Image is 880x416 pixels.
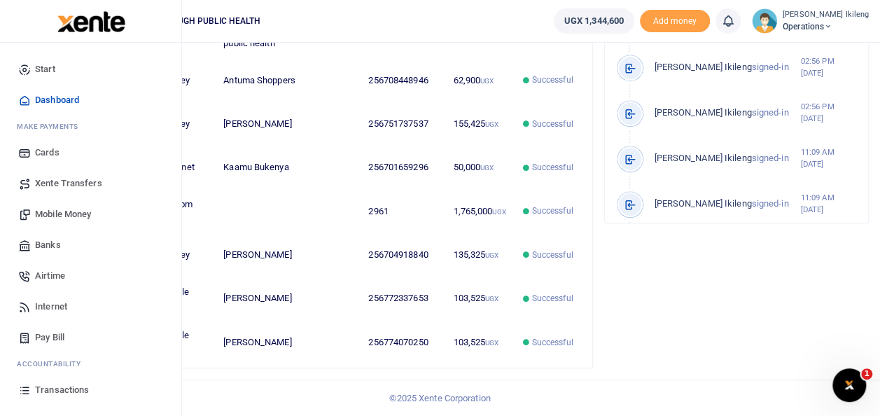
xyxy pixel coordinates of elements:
[640,10,710,33] li: Toup your wallet
[445,321,515,363] td: 103,525
[801,55,857,79] small: 02:56 PM [DATE]
[801,101,857,125] small: 02:56 PM [DATE]
[361,277,445,320] td: 256772337653
[11,85,170,116] a: Dashboard
[57,11,125,32] img: logo-large
[35,176,102,190] span: Xente Transfers
[445,59,515,102] td: 62,900
[654,151,800,166] p: signed-in
[485,251,498,259] small: UGX
[216,233,361,277] td: [PERSON_NAME]
[11,137,170,168] a: Cards
[445,146,515,189] td: 50,000
[35,269,65,283] span: Airtime
[654,62,751,72] span: [PERSON_NAME] Ikileng
[361,321,445,363] td: 256774070250
[35,146,60,160] span: Cards
[532,204,573,217] span: Successful
[216,59,361,102] td: Antuma Shoppers
[216,146,361,189] td: Kaamu Bukenya
[548,8,640,34] li: Wallet ballance
[532,161,573,174] span: Successful
[11,353,170,375] li: Ac
[35,207,91,221] span: Mobile Money
[485,120,498,128] small: UGX
[361,233,445,277] td: 256704918840
[361,146,445,189] td: 256701659296
[640,10,710,33] span: Add money
[216,321,361,363] td: [PERSON_NAME]
[480,164,494,172] small: UGX
[11,322,170,353] a: Pay Bill
[654,197,800,212] p: signed-in
[445,277,515,320] td: 103,525
[654,107,751,118] span: [PERSON_NAME] Ikileng
[783,9,869,21] small: [PERSON_NAME] Ikileng
[654,198,751,209] span: [PERSON_NAME] Ikileng
[832,368,866,402] iframe: Intercom live chat
[35,62,55,76] span: Start
[532,118,573,130] span: Successful
[35,383,89,397] span: Transactions
[861,368,872,380] span: 1
[56,15,125,26] a: logo-small logo-large logo-large
[654,106,800,120] p: signed-in
[532,74,573,86] span: Successful
[11,375,170,405] a: Transactions
[445,190,515,233] td: 1,765,000
[24,121,78,132] span: ake Payments
[35,331,64,345] span: Pay Bill
[11,54,170,85] a: Start
[564,14,624,28] span: UGX 1,344,600
[532,336,573,349] span: Successful
[532,292,573,305] span: Successful
[654,60,800,75] p: signed-in
[27,359,81,369] span: countability
[35,238,61,252] span: Banks
[485,295,498,303] small: UGX
[532,249,573,261] span: Successful
[11,168,170,199] a: Xente Transfers
[361,190,445,233] td: 2961
[216,277,361,320] td: [PERSON_NAME]
[361,102,445,146] td: 256751737537
[216,102,361,146] td: [PERSON_NAME]
[480,77,494,85] small: UGX
[35,300,67,314] span: Internet
[11,230,170,261] a: Banks
[801,192,857,216] small: 11:09 AM [DATE]
[485,339,498,347] small: UGX
[752,8,869,34] a: profile-user [PERSON_NAME] Ikileng Operations
[783,20,869,33] span: Operations
[11,261,170,291] a: Airtime
[361,59,445,102] td: 256708448946
[801,146,857,170] small: 11:09 AM [DATE]
[554,8,634,34] a: UGX 1,344,600
[11,116,170,137] li: M
[492,208,505,216] small: UGX
[752,8,777,34] img: profile-user
[35,93,79,107] span: Dashboard
[640,15,710,25] a: Add money
[654,153,751,163] span: [PERSON_NAME] Ikileng
[11,199,170,230] a: Mobile Money
[11,291,170,322] a: Internet
[445,233,515,277] td: 135,325
[445,102,515,146] td: 155,425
